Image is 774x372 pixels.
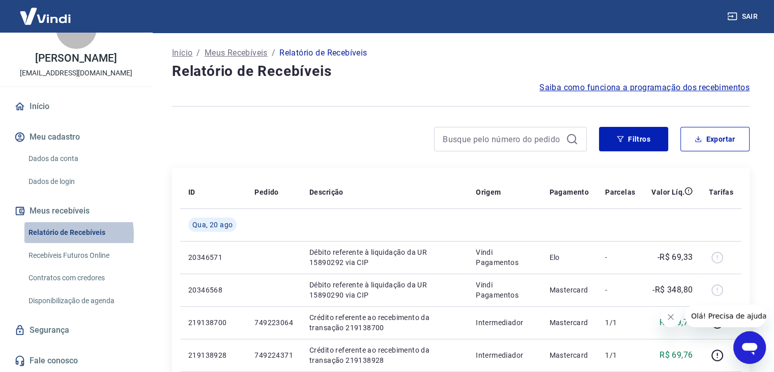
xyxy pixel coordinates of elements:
p: Parcelas [605,187,635,197]
iframe: Fechar mensagem [661,307,681,327]
a: Fale conosco [12,350,140,372]
a: Relatório de Recebíveis [24,222,140,243]
p: 20346568 [188,285,238,295]
p: 749223064 [254,317,293,328]
p: Débito referente à liquidação da UR 15890292 via CIP [309,247,460,268]
p: / [272,47,275,59]
p: - [605,252,635,262]
p: 1/1 [605,317,635,328]
span: Olá! Precisa de ajuda? [6,7,85,15]
a: Disponibilização de agenda [24,290,140,311]
a: Início [12,95,140,118]
a: Segurança [12,319,140,341]
p: ID [188,187,195,197]
p: [EMAIL_ADDRESS][DOMAIN_NAME] [20,68,132,78]
p: - [605,285,635,295]
a: Início [172,47,192,59]
span: Qua, 20 ago [192,220,233,230]
iframe: Botão para abrir a janela de mensagens [733,331,766,364]
iframe: Mensagem da empresa [685,305,766,327]
p: Tarifas [709,187,733,197]
p: Mastercard [549,350,589,360]
p: Origem [476,187,501,197]
a: Recebíveis Futuros Online [24,245,140,266]
button: Meu cadastro [12,126,140,148]
button: Exportar [680,127,750,151]
p: Relatório de Recebíveis [279,47,367,59]
p: Intermediador [476,317,533,328]
a: Dados de login [24,171,140,192]
p: Elo [549,252,589,262]
p: 749224371 [254,350,293,360]
button: Sair [725,7,762,26]
p: Débito referente à liquidação da UR 15890290 via CIP [309,280,460,300]
p: R$ 69,76 [660,316,693,329]
p: Intermediador [476,350,533,360]
p: 219138928 [188,350,238,360]
p: Vindi Pagamentos [476,247,533,268]
a: Dados da conta [24,148,140,169]
p: 219138700 [188,317,238,328]
button: Filtros [599,127,668,151]
input: Busque pelo número do pedido [443,131,562,147]
p: Pedido [254,187,278,197]
p: Pagamento [549,187,589,197]
p: -R$ 348,80 [652,284,693,296]
p: Mastercard [549,317,589,328]
p: Descrição [309,187,343,197]
p: / [196,47,200,59]
p: 1/1 [605,350,635,360]
a: Meus Recebíveis [205,47,268,59]
img: Vindi [12,1,78,32]
p: Crédito referente ao recebimento da transação 219138700 [309,312,460,333]
p: Valor Líq. [651,187,684,197]
p: Mastercard [549,285,589,295]
p: -R$ 69,33 [657,251,693,263]
h4: Relatório de Recebíveis [172,61,750,82]
p: [PERSON_NAME] [35,53,117,64]
p: R$ 69,76 [660,349,693,361]
p: Vindi Pagamentos [476,280,533,300]
button: Meus recebíveis [12,200,140,222]
a: Contratos com credores [24,268,140,288]
p: 20346571 [188,252,238,262]
p: Crédito referente ao recebimento da transação 219138928 [309,345,460,365]
a: Saiba como funciona a programação dos recebimentos [539,82,750,94]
